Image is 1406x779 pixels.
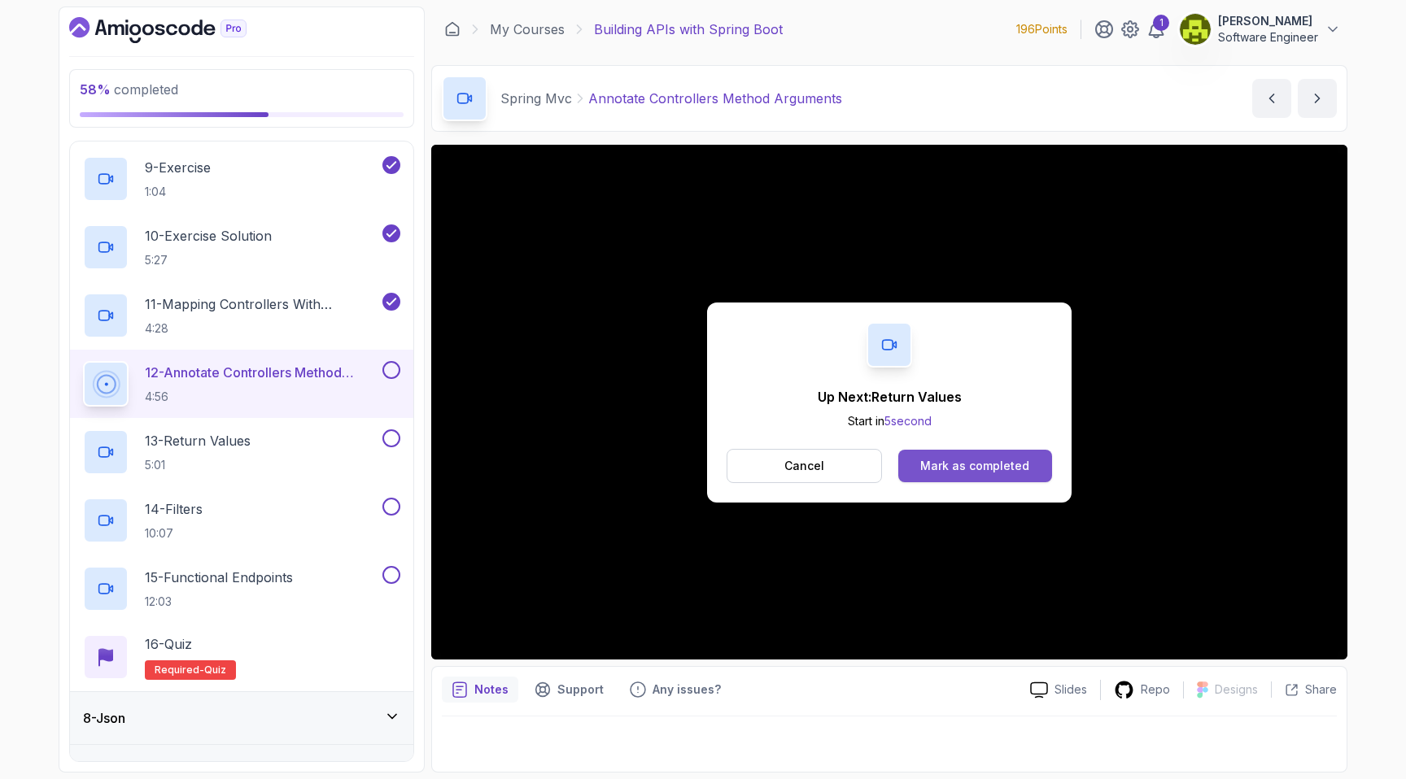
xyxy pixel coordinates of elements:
[145,457,251,473] p: 5:01
[653,681,721,698] p: Any issues?
[474,681,509,698] p: Notes
[145,525,203,542] p: 10:07
[1305,681,1337,698] p: Share
[1252,79,1291,118] button: previous content
[145,320,379,337] p: 4:28
[204,664,226,677] span: quiz
[145,226,272,246] p: 10 - Exercise Solution
[1141,681,1170,698] p: Repo
[83,708,125,728] h3: 8 - Json
[145,363,379,382] p: 12 - Annotate Controllers Method Arguments
[83,498,400,543] button: 14-Filters10:07
[145,431,251,450] p: 13 - Return Values
[80,81,111,98] span: 58 %
[1215,681,1258,698] p: Designs
[1298,79,1337,118] button: next content
[145,389,379,405] p: 4:56
[1016,21,1068,37] p: 196 Points
[70,692,413,744] button: 8-Json
[145,499,203,519] p: 14 - Filters
[920,458,1029,474] div: Mark as completed
[884,414,932,428] span: 5 second
[588,89,842,108] p: Annotate Controllers Method Arguments
[620,677,731,703] button: Feedback button
[83,224,400,270] button: 10-Exercise Solution5:27
[83,361,400,407] button: 12-Annotate Controllers Method Arguments4:56
[818,413,962,429] p: Start in
[83,156,400,202] button: 9-Exercise1:04
[594,20,783,39] p: Building APIs with Spring Boot
[818,387,962,407] p: Up Next: Return Values
[80,81,178,98] span: completed
[145,184,211,200] p: 1:04
[431,145,1347,659] iframe: 12 - Annotate Controllers Method Arguments
[444,21,461,37] a: Dashboard
[69,17,284,43] a: Dashboard
[784,458,824,474] p: Cancel
[145,252,272,268] p: 5:27
[500,89,572,108] p: Spring Mvc
[1153,15,1169,31] div: 1
[1054,681,1087,698] p: Slides
[83,293,400,338] button: 11-Mapping Controllers With @Requestmapping4:28
[727,449,882,483] button: Cancel
[1271,681,1337,698] button: Share
[1017,681,1100,698] a: Slides
[83,566,400,611] button: 15-Functional Endpoints12:03
[83,634,400,680] button: 16-QuizRequired-quiz
[1179,13,1341,46] button: user profile image[PERSON_NAME]Software Engineer
[1218,29,1318,46] p: Software Engineer
[145,594,293,610] p: 12:03
[155,664,204,677] span: Required-
[145,294,379,314] p: 11 - Mapping Controllers With @Requestmapping
[490,20,565,39] a: My Courses
[1218,13,1318,29] p: [PERSON_NAME]
[442,677,518,703] button: notes button
[145,568,293,587] p: 15 - Functional Endpoints
[898,450,1052,482] button: Mark as completed
[525,677,613,703] button: Support button
[1180,14,1211,45] img: user profile image
[557,681,604,698] p: Support
[145,158,211,177] p: 9 - Exercise
[145,634,192,654] p: 16 - Quiz
[1101,680,1183,700] a: Repo
[83,429,400,475] button: 13-Return Values5:01
[1146,20,1166,39] a: 1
